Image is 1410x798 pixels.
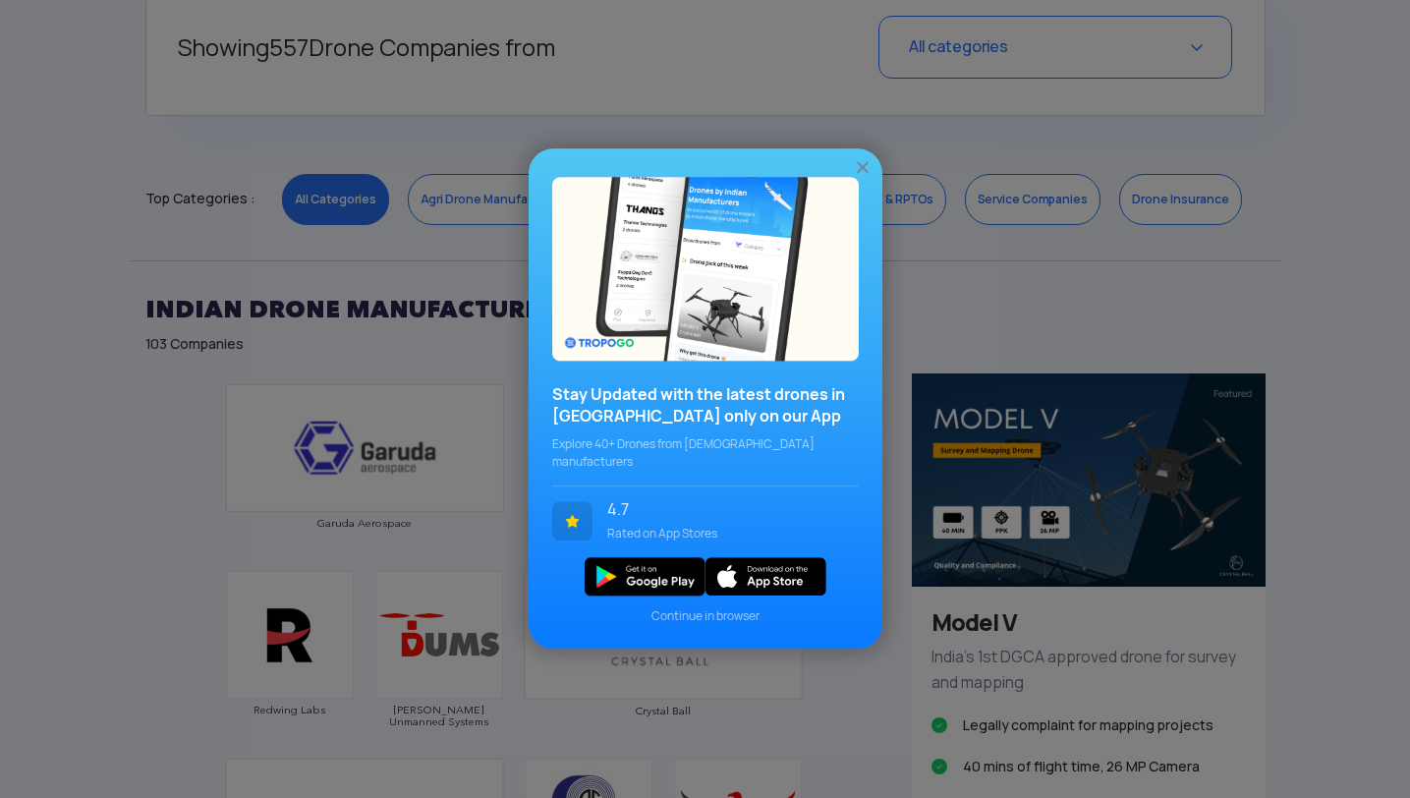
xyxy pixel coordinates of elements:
img: bg_popupecosystem.png [552,177,859,361]
span: Explore 40+ Drones from [DEMOGRAPHIC_DATA] manufacturers [552,435,859,471]
img: ios_new.svg [705,557,826,596]
span: Rated on App Stores [607,525,844,542]
img: ic_close.png [853,158,873,178]
img: ic_star.svg [552,501,592,541]
img: img_playstore.png [585,557,705,596]
h3: Stay Updated with the latest drones in [GEOGRAPHIC_DATA] only on our App [552,384,859,427]
span: Continue in browser [552,608,859,626]
span: 4.7 [607,501,844,519]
